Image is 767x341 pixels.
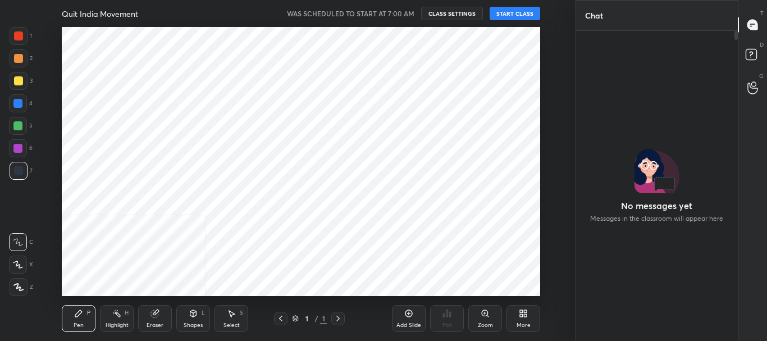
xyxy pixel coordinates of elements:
div: H [125,310,129,316]
div: / [314,315,318,322]
div: 2 [10,49,33,67]
button: START CLASS [490,7,540,20]
div: L [202,310,205,316]
div: 4 [9,94,33,112]
button: CLASS SETTINGS [421,7,483,20]
div: Shapes [184,322,203,328]
div: P [87,310,90,316]
div: Zoom [478,322,493,328]
h5: WAS SCHEDULED TO START AT 7:00 AM [287,8,414,19]
div: 7 [10,162,33,180]
div: C [9,233,33,251]
div: 1 [320,313,327,324]
div: Select [223,322,240,328]
p: Chat [576,1,612,30]
div: S [240,310,243,316]
p: D [760,40,764,49]
div: Pen [74,322,84,328]
h4: Quit India Movement [62,8,138,19]
div: 6 [9,139,33,157]
div: Highlight [106,322,129,328]
p: T [760,9,764,17]
div: 1 [301,315,312,322]
p: G [759,72,764,80]
div: More [517,322,531,328]
div: 1 [10,27,32,45]
div: Eraser [147,322,163,328]
div: Z [10,278,33,296]
div: X [9,256,33,274]
div: Add Slide [396,322,421,328]
div: 3 [10,72,33,90]
div: 5 [9,117,33,135]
